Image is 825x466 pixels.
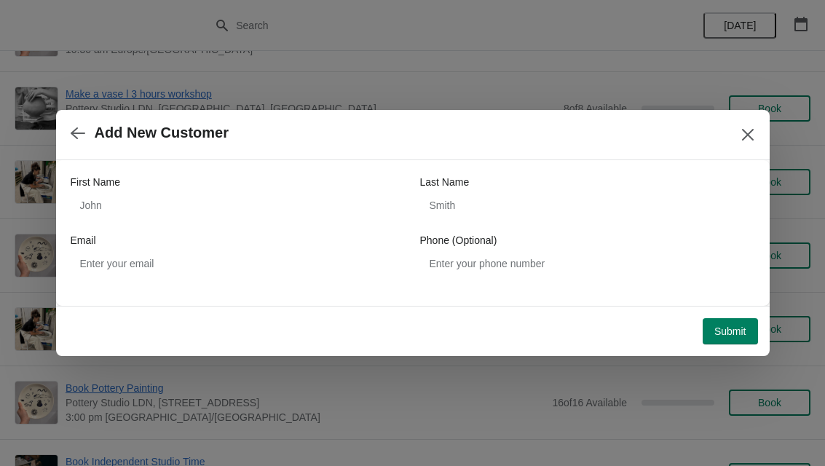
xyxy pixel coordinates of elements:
input: John [71,192,406,218]
h2: Add New Customer [95,125,229,141]
label: First Name [71,175,120,189]
input: Enter your phone number [420,250,755,277]
input: Enter your email [71,250,406,277]
label: Phone (Optional) [420,233,497,248]
button: Submit [703,318,758,344]
label: Last Name [420,175,470,189]
input: Smith [420,192,755,218]
label: Email [71,233,96,248]
span: Submit [714,325,746,337]
button: Close [735,122,761,148]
